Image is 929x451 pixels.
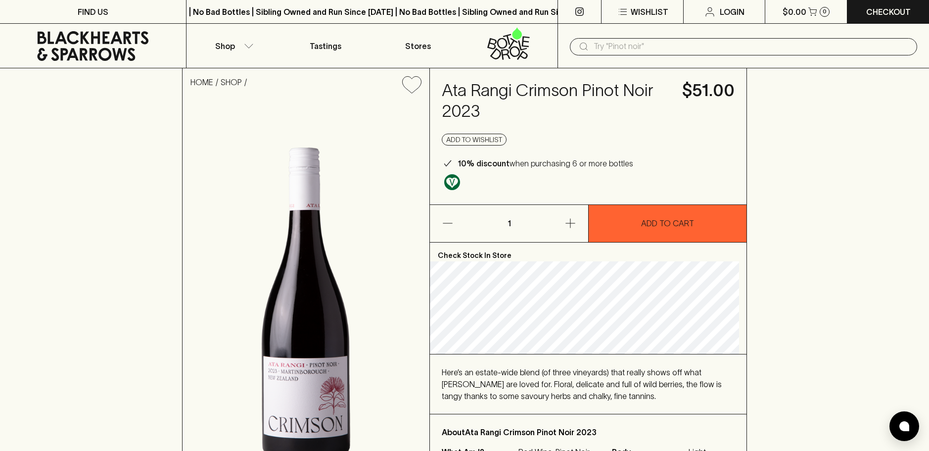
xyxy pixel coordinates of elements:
p: Wishlist [631,6,668,18]
a: Tastings [279,24,372,68]
p: Stores [405,40,431,52]
p: About Ata Rangi Crimson Pinot Noir 2023 [442,426,735,438]
b: 10% discount [458,159,510,168]
p: Checkout [866,6,911,18]
p: ADD TO CART [641,217,694,229]
a: SHOP [221,78,242,87]
button: Add to wishlist [398,72,425,98]
p: Shop [215,40,235,52]
p: Tastings [310,40,341,52]
button: Add to wishlist [442,134,507,146]
input: Try "Pinot noir" [594,39,909,54]
p: Login [720,6,744,18]
h4: $51.00 [682,80,735,101]
p: FIND US [78,6,108,18]
p: 1 [497,205,521,242]
button: ADD TO CART [589,205,746,242]
img: Vegan [444,174,460,190]
p: when purchasing 6 or more bottles [458,157,633,169]
p: Check Stock In Store [430,243,746,261]
p: 0 [823,9,827,14]
img: bubble-icon [899,421,909,431]
a: Made without the use of any animal products. [442,172,463,193]
button: Shop [186,24,279,68]
span: Here’s an estate-wide blend (of three vineyards) that really shows off what [PERSON_NAME] are lov... [442,368,722,401]
h4: Ata Rangi Crimson Pinot Noir 2023 [442,80,670,122]
p: $0.00 [783,6,806,18]
a: HOME [190,78,213,87]
a: Stores [372,24,465,68]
